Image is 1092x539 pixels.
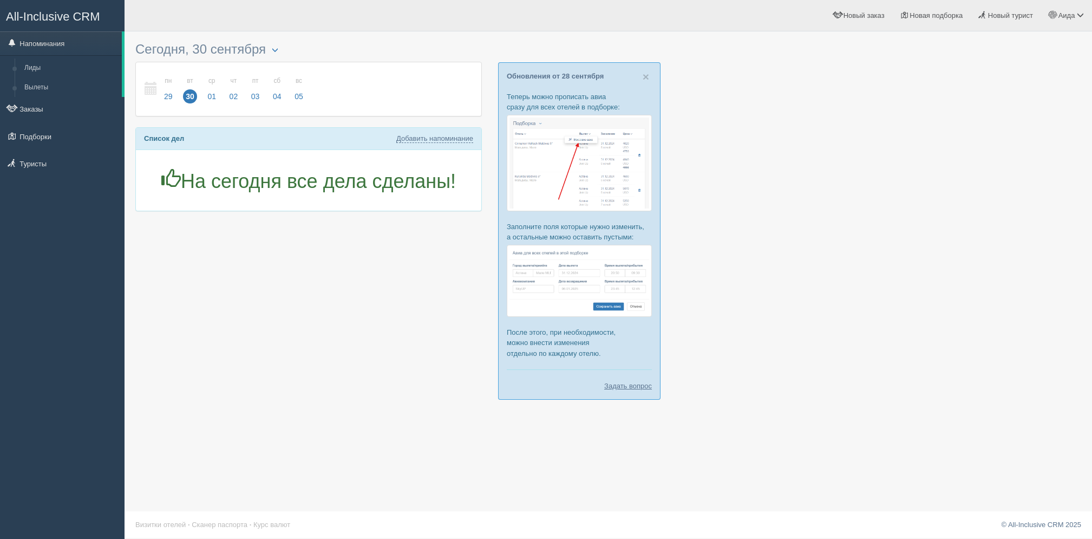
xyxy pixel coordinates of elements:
[292,89,306,103] span: 05
[249,76,263,86] small: пт
[180,70,200,108] a: вт 30
[289,70,306,108] a: вс 05
[396,134,473,143] a: Добавить напоминание
[1,1,124,30] a: All-Inclusive CRM
[183,76,197,86] small: вт
[643,71,649,82] button: Close
[19,59,122,78] a: Лиды
[227,76,241,86] small: чт
[270,89,284,103] span: 04
[250,521,252,529] span: ·
[270,76,284,86] small: сб
[161,76,175,86] small: пн
[183,89,197,103] span: 30
[227,89,241,103] span: 02
[135,42,482,56] h3: Сегодня, 30 сентября
[158,70,179,108] a: пн 29
[507,72,604,80] a: Обновления от 28 сентября
[507,92,652,112] p: Теперь можно прописать авиа сразу для всех отелей в подборке:
[604,381,652,391] a: Задать вопрос
[507,245,652,317] img: %D0%BF%D0%BE%D0%B4%D0%B1%D0%BE%D1%80%D0%BA%D0%B0-%D0%B0%D0%B2%D0%B8%D0%B0-2-%D1%81%D1%80%D0%BC-%D...
[988,11,1033,20] span: Новый турист
[267,70,287,108] a: сб 04
[507,115,652,211] img: %D0%BF%D0%BE%D0%B4%D0%B1%D0%BE%D1%80%D0%BA%D0%B0-%D0%B0%D0%B2%D0%B8%D0%B0-1-%D1%81%D1%80%D0%BC-%D...
[144,134,184,142] b: Список дел
[205,76,219,86] small: ср
[192,521,247,529] a: Сканер паспорта
[201,70,222,108] a: ср 01
[249,89,263,103] span: 03
[1058,11,1075,20] span: Аида
[843,11,885,20] span: Новый заказ
[507,222,652,242] p: Заполните поля которые нужно изменить, а остальные можно оставить пустыми:
[1001,521,1081,529] a: © All-Inclusive CRM 2025
[144,169,473,192] h1: На сегодня все дела сделаны!
[253,521,290,529] a: Курс валют
[910,11,963,20] span: Новая подборка
[205,89,219,103] span: 01
[161,89,175,103] span: 29
[135,521,186,529] a: Визитки отелей
[188,521,190,529] span: ·
[224,70,244,108] a: чт 02
[292,76,306,86] small: вс
[19,78,122,98] a: Вылеты
[507,327,652,358] p: После этого, при необходимости, можно внести изменения отдельно по каждому отелю.
[643,70,649,83] span: ×
[245,70,266,108] a: пт 03
[6,10,100,23] span: All-Inclusive CRM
